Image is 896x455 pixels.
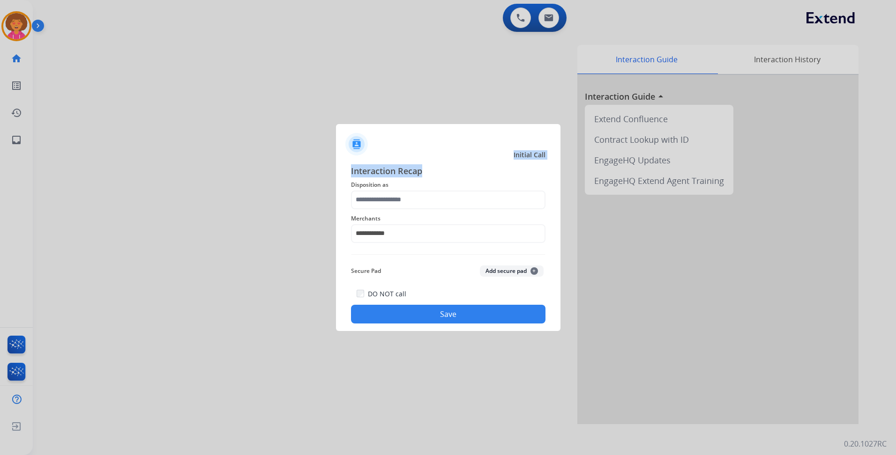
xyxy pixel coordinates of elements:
img: contactIcon [345,133,368,155]
span: Initial Call [514,150,545,160]
span: Merchants [351,213,545,224]
button: Add secure pad+ [480,265,544,277]
span: Disposition as [351,179,545,191]
span: Interaction Recap [351,164,545,179]
label: DO NOT call [368,289,406,299]
span: + [530,267,538,275]
img: contact-recap-line.svg [351,254,545,255]
button: Save [351,305,545,323]
span: Secure Pad [351,265,381,277]
p: 0.20.1027RC [844,438,887,449]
